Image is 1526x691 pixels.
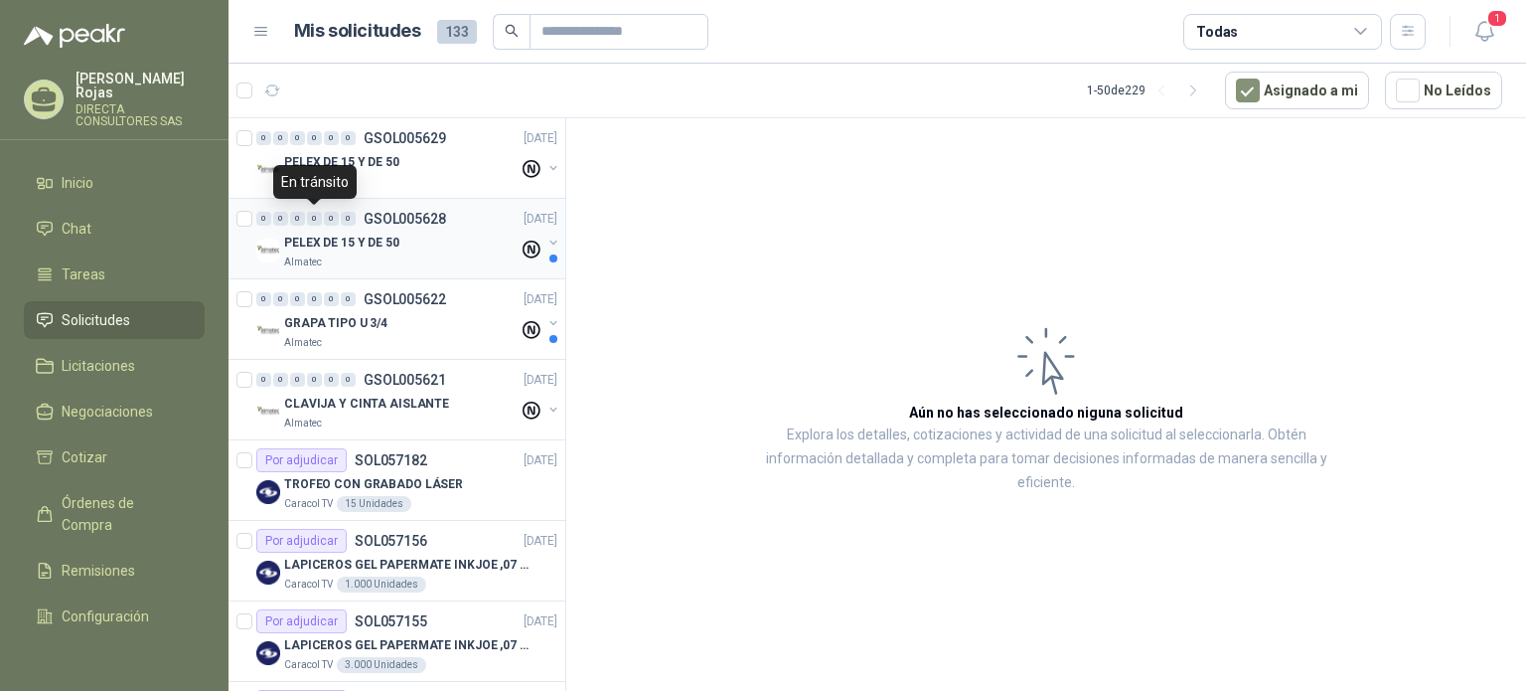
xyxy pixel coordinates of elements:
div: Por adjudicar [256,529,347,553]
div: 0 [273,131,288,145]
div: 0 [290,131,305,145]
span: Configuración [62,605,149,627]
p: Almatec [284,255,322,270]
span: Tareas [62,263,105,285]
a: Por adjudicarSOL057155[DATE] Company LogoLAPICEROS GEL PAPERMATE INKJOE ,07 1 LOGO 1 TINTACaracol... [229,602,565,682]
div: Por adjudicar [256,448,347,472]
p: GRAPA TIPO U 3/4 [284,314,387,333]
p: GSOL005622 [364,292,446,306]
p: [DATE] [524,612,557,631]
p: SOL057156 [355,534,427,548]
img: Company Logo [256,400,280,424]
div: 0 [341,292,356,306]
div: 0 [341,131,356,145]
div: 0 [290,292,305,306]
p: TROFEO CON GRABADO LÁSER [284,475,463,494]
div: 0 [324,292,339,306]
div: 3.000 Unidades [337,657,426,673]
p: [DATE] [524,290,557,309]
div: 0 [256,131,271,145]
h3: Aún no has seleccionado niguna solicitud [909,402,1183,424]
img: Company Logo [256,480,280,504]
p: [DATE] [524,129,557,148]
p: GSOL005629 [364,131,446,145]
p: LAPICEROS GEL PAPERMATE INKJOE ,07 1 LOGO 1 TINTA [284,636,532,655]
span: Licitaciones [62,355,135,377]
div: 0 [290,212,305,226]
p: Almatec [284,416,322,432]
img: Company Logo [256,158,280,182]
div: 0 [307,373,322,387]
a: 0 0 0 0 0 0 GSOL005621[DATE] Company LogoCLAVIJA Y CINTA AISLANTEAlmatec [256,368,561,432]
p: [DATE] [524,371,557,390]
a: Inicio [24,164,205,202]
a: Licitaciones [24,347,205,385]
p: GSOL005628 [364,212,446,226]
a: 0 0 0 0 0 0 GSOL005629[DATE] Company LogoPELEX DE 15 Y DE 50Almatec [256,126,561,190]
div: En tránsito [273,165,357,199]
div: Todas [1196,21,1238,43]
p: CLAVIJA Y CINTA AISLANTE [284,395,449,414]
span: 1 [1486,9,1508,28]
p: PELEX DE 15 Y DE 50 [284,153,399,172]
div: Por adjudicar [256,609,347,633]
a: Tareas [24,256,205,293]
span: search [505,24,519,38]
div: 0 [307,292,322,306]
p: SOL057182 [355,453,427,467]
div: 1 - 50 de 229 [1087,75,1209,106]
img: Logo peakr [24,24,125,48]
div: 1.000 Unidades [337,577,426,593]
p: DIRECTA CONSULTORES SAS [76,103,205,127]
div: 0 [307,212,322,226]
span: Cotizar [62,446,107,468]
a: Remisiones [24,552,205,590]
a: 0 0 0 0 0 0 GSOL005622[DATE] Company LogoGRAPA TIPO U 3/4Almatec [256,287,561,351]
p: SOL057155 [355,614,427,628]
button: Asignado a mi [1225,72,1369,109]
div: 0 [256,212,271,226]
span: Inicio [62,172,93,194]
a: Por adjudicarSOL057182[DATE] Company LogoTROFEO CON GRABADO LÁSERCaracol TV15 Unidades [229,440,565,521]
span: Solicitudes [62,309,130,331]
a: Chat [24,210,205,248]
p: Almatec [284,335,322,351]
div: 0 [324,373,339,387]
p: Caracol TV [284,496,333,512]
img: Company Logo [256,239,280,262]
span: 133 [437,20,477,44]
div: 0 [324,212,339,226]
div: 15 Unidades [337,496,411,512]
div: 0 [273,373,288,387]
p: [DATE] [524,532,557,551]
p: Caracol TV [284,577,333,593]
span: Negociaciones [62,401,153,423]
p: Caracol TV [284,657,333,673]
a: Órdenes de Compra [24,484,205,544]
a: Configuración [24,598,205,635]
p: LAPICEROS GEL PAPERMATE INKJOE ,07 1 LOGO 1 TINTA [284,556,532,575]
a: 0 0 0 0 0 0 GSOL005628[DATE] Company LogoPELEX DE 15 Y DE 50Almatec [256,207,561,270]
img: Company Logo [256,319,280,343]
div: 0 [273,212,288,226]
p: [PERSON_NAME] Rojas [76,72,205,99]
a: Por adjudicarSOL057156[DATE] Company LogoLAPICEROS GEL PAPERMATE INKJOE ,07 1 LOGO 1 TINTACaracol... [229,521,565,602]
div: 0 [307,131,322,145]
button: No Leídos [1385,72,1502,109]
div: 0 [256,292,271,306]
div: 0 [256,373,271,387]
p: Explora los detalles, cotizaciones y actividad de una solicitud al seleccionarla. Obtén informaci... [765,424,1327,495]
div: 0 [341,212,356,226]
p: GSOL005621 [364,373,446,387]
a: Cotizar [24,438,205,476]
a: Negociaciones [24,393,205,431]
h1: Mis solicitudes [294,17,421,46]
p: [DATE] [524,210,557,229]
a: Solicitudes [24,301,205,339]
button: 1 [1466,14,1502,50]
div: 0 [273,292,288,306]
span: Órdenes de Compra [62,492,186,536]
div: 0 [324,131,339,145]
img: Company Logo [256,561,280,585]
div: 0 [341,373,356,387]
